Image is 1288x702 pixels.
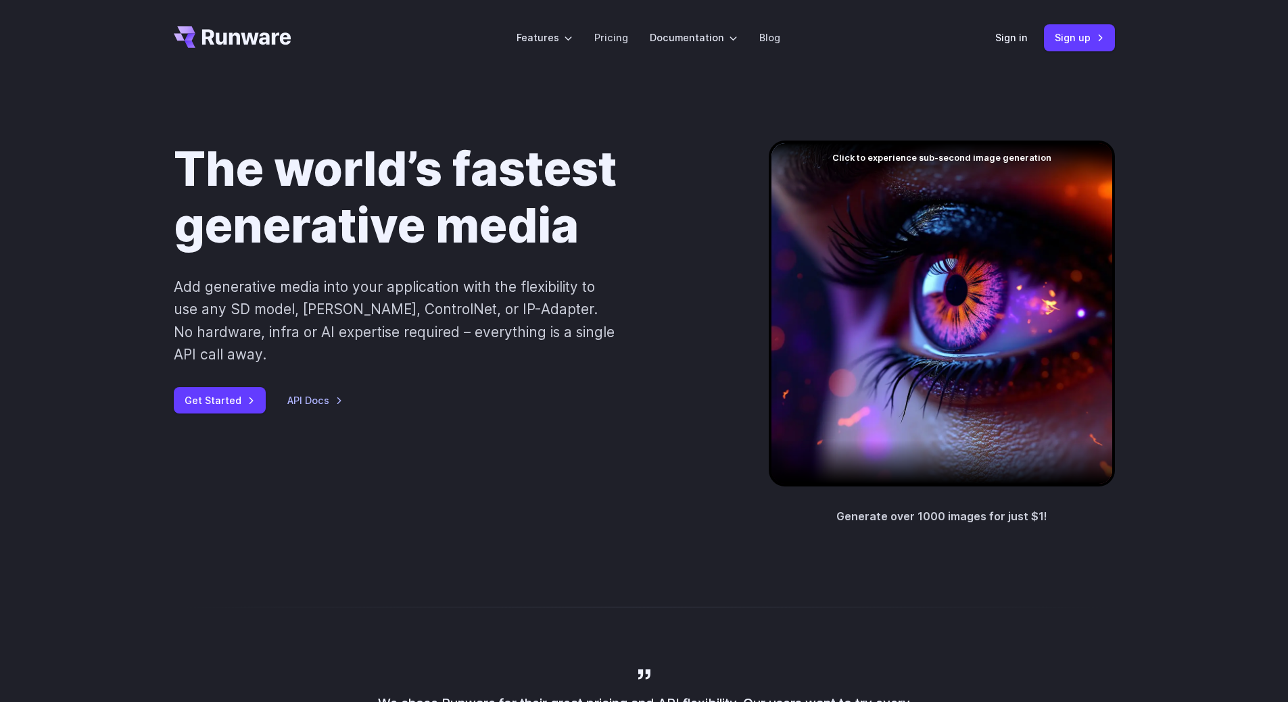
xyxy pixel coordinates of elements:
a: Sign in [995,30,1028,45]
a: Get Started [174,387,266,413]
label: Documentation [650,30,738,45]
a: Go to / [174,26,291,48]
label: Features [517,30,573,45]
p: Generate over 1000 images for just $1! [836,508,1047,526]
p: Add generative media into your application with the flexibility to use any SD model, [PERSON_NAME... [174,276,615,366]
a: Pricing [594,30,628,45]
a: API Docs [287,393,343,408]
a: Blog [759,30,780,45]
h1: The world’s fastest generative media [174,141,725,254]
a: Sign up [1044,24,1115,51]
